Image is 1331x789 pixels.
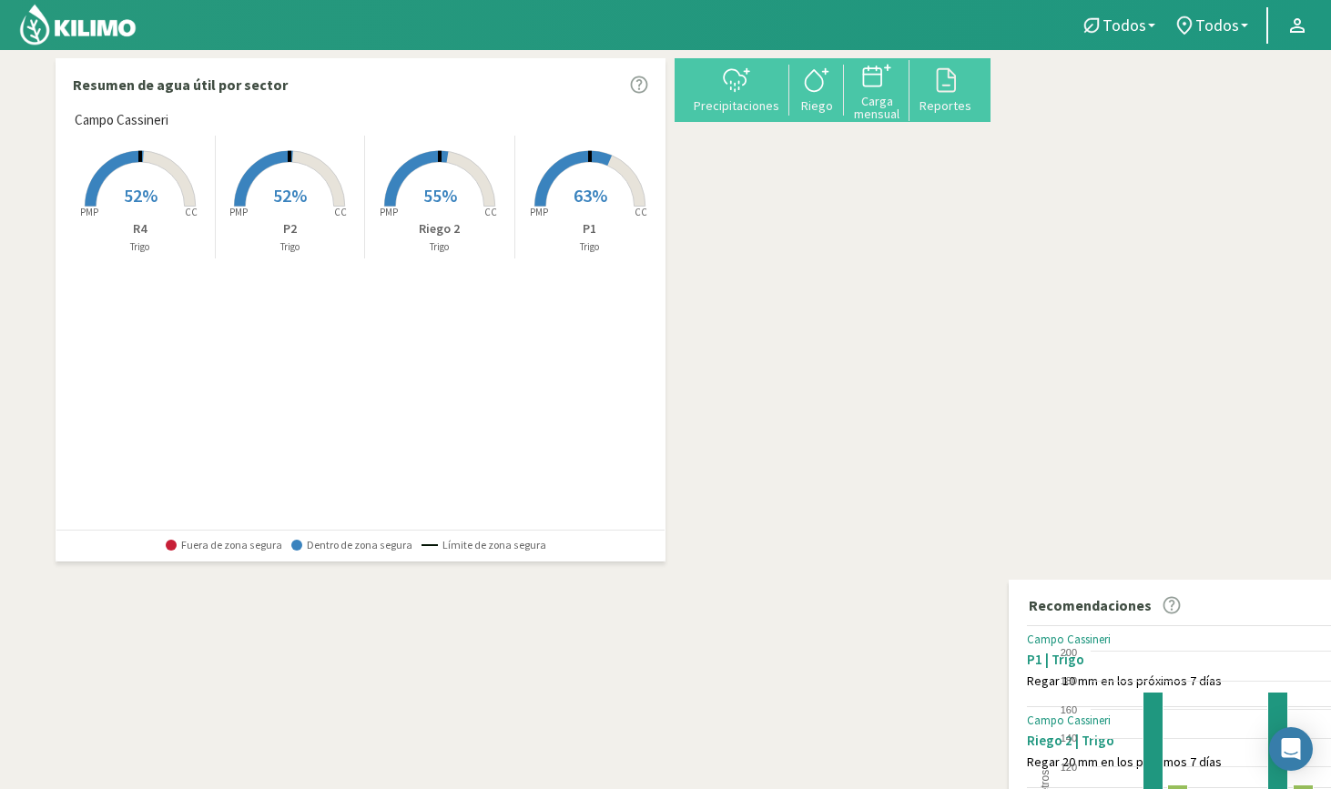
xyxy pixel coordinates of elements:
[515,219,665,238] p: P1
[216,219,365,238] p: P2
[684,65,789,113] button: Precipitaciones
[849,95,904,120] div: Carga mensual
[423,184,457,207] span: 55%
[18,3,137,46] img: Kilimo
[273,184,307,207] span: 52%
[484,206,497,218] tspan: CC
[689,99,784,112] div: Precipitaciones
[291,539,412,551] span: Dentro de zona segura
[909,65,981,113] button: Reportes
[915,99,976,112] div: Reportes
[1061,675,1077,686] text: 180
[1061,704,1077,715] text: 160
[80,206,98,218] tspan: PMP
[515,239,665,255] p: Trigo
[635,206,647,218] tspan: CC
[380,206,398,218] tspan: PMP
[229,206,248,218] tspan: PMP
[1061,647,1077,658] text: 200
[844,60,909,121] button: Carga mensual
[1029,594,1152,616] p: Recomendaciones
[75,110,168,131] span: Campo Cassineri
[530,206,548,218] tspan: PMP
[185,206,198,218] tspan: CC
[335,206,348,218] tspan: CC
[124,184,157,207] span: 52%
[166,539,282,551] span: Fuera de zona segura
[1102,15,1146,35] span: Todos
[795,99,838,112] div: Riego
[789,65,844,113] button: Riego
[73,74,288,96] p: Resumen de agua útil por sector
[365,239,514,255] p: Trigo
[1269,727,1313,771] div: Open Intercom Messenger
[1061,762,1077,773] text: 120
[216,239,365,255] p: Trigo
[1195,15,1239,35] span: Todos
[365,219,514,238] p: Riego 2
[574,184,607,207] span: 63%
[66,219,215,238] p: R4
[66,239,215,255] p: Trigo
[422,539,546,551] span: Límite de zona segura
[1061,733,1077,743] text: 140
